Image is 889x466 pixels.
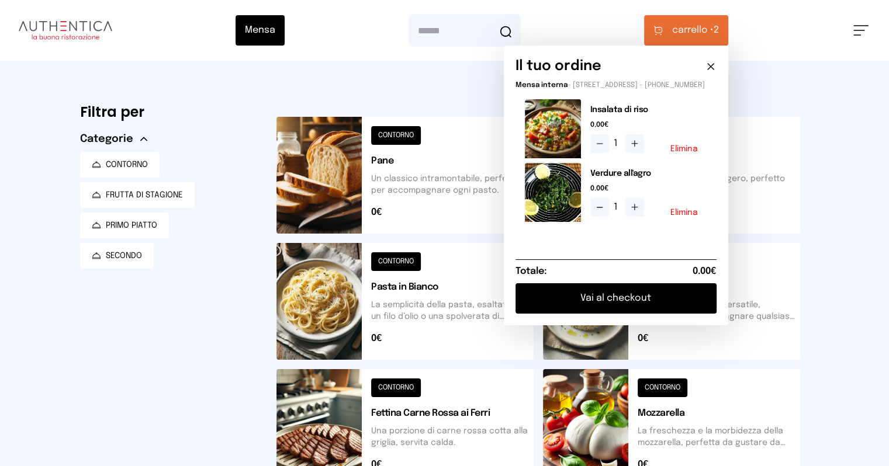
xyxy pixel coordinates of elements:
h6: Filtra per [80,103,258,121]
button: Elimina [670,145,698,153]
p: - [STREET_ADDRESS] - [PHONE_NUMBER] [516,81,717,90]
span: 0.00€ [693,265,717,279]
img: media [525,99,581,158]
h2: Verdure all'agro [590,168,707,179]
span: 0.00€ [590,120,707,130]
span: FRUTTA DI STAGIONE [106,189,183,201]
span: CONTORNO [106,159,148,171]
button: PRIMO PIATTO [80,213,169,238]
img: media [525,163,581,222]
span: 1 [614,137,621,151]
h2: Insalata di riso [590,104,707,116]
h6: Il tuo ordine [516,57,601,76]
span: SECONDO [106,250,142,262]
span: 2 [672,23,719,37]
button: Mensa [236,15,285,46]
span: Mensa interna [516,82,568,89]
button: FRUTTA DI STAGIONE [80,182,195,208]
button: CONTORNO [80,152,160,178]
img: logo.8f33a47.png [19,21,112,40]
button: carrello •2 [644,15,728,46]
span: 0.00€ [590,184,707,193]
span: 1 [614,200,621,214]
span: carrello • [672,23,714,37]
button: Vai al checkout [516,283,717,314]
span: PRIMO PIATTO [106,220,157,231]
button: Elimina [670,208,698,217]
button: Categorie [80,131,147,147]
button: SECONDO [80,243,154,269]
h6: Totale: [516,265,546,279]
span: Categorie [80,131,133,147]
